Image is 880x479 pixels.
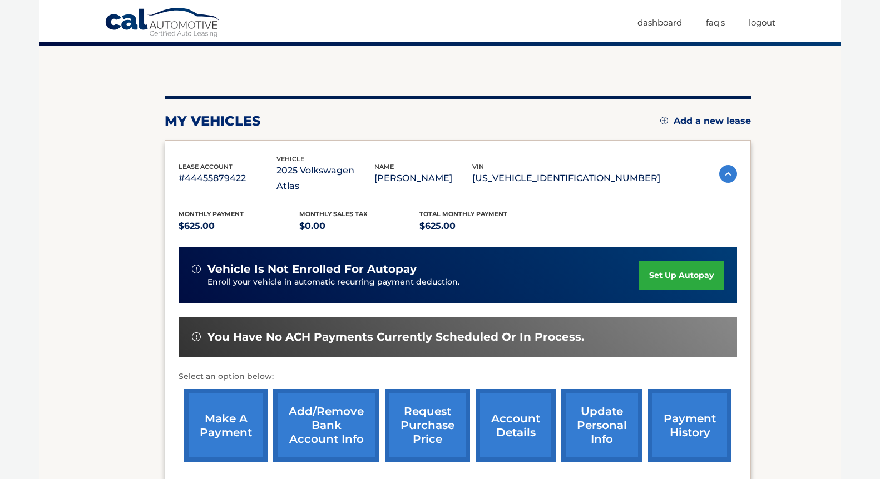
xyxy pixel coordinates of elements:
img: add.svg [660,117,668,124]
span: vin [472,163,484,171]
span: name [374,163,394,171]
p: [PERSON_NAME] [374,171,472,186]
img: alert-white.svg [192,265,201,273]
p: Enroll your vehicle in automatic recurring payment deduction. [207,276,639,288]
a: Add a new lease [660,116,751,127]
p: #44455879422 [179,171,276,186]
a: Add/Remove bank account info [273,389,379,462]
span: vehicle [276,155,304,163]
a: Logout [749,13,775,32]
a: set up autopay [639,261,724,290]
a: FAQ's [706,13,725,32]
p: $625.00 [179,218,299,234]
img: accordion-active.svg [719,165,737,183]
span: lease account [179,163,233,171]
a: Dashboard [637,13,682,32]
span: Monthly Payment [179,210,244,218]
p: Select an option below: [179,370,737,383]
a: payment history [648,389,731,462]
img: alert-white.svg [192,332,201,341]
a: make a payment [184,389,268,462]
span: Total Monthly Payment [419,210,507,218]
span: Monthly sales Tax [299,210,368,218]
a: account details [476,389,556,462]
p: [US_VEHICLE_IDENTIFICATION_NUMBER] [472,171,660,186]
span: You have no ACH payments currently scheduled or in process. [207,330,584,344]
p: $625.00 [419,218,540,234]
span: vehicle is not enrolled for autopay [207,262,417,276]
h2: my vehicles [165,113,261,129]
p: 2025 Volkswagen Atlas [276,163,374,194]
p: $0.00 [299,218,420,234]
a: update personal info [561,389,642,462]
a: Cal Automotive [105,7,221,39]
a: request purchase price [385,389,470,462]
